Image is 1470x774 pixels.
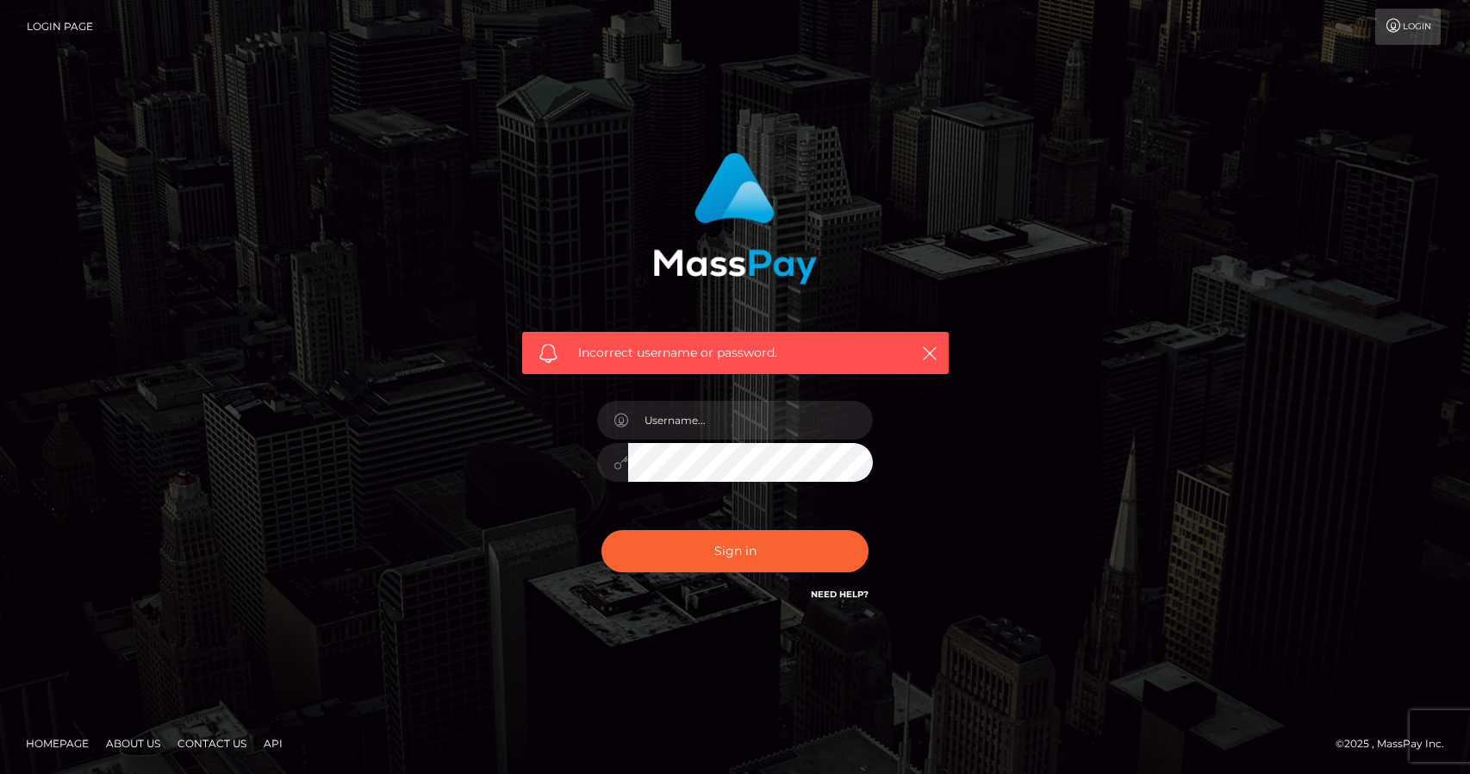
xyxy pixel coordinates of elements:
a: Login [1375,9,1441,45]
a: Homepage [19,730,96,757]
button: Sign in [601,530,869,572]
a: Need Help? [811,589,869,600]
a: About Us [99,730,167,757]
a: Contact Us [171,730,253,757]
div: © 2025 , MassPay Inc. [1336,734,1457,753]
a: API [257,730,290,757]
span: Incorrect username or password. [578,344,893,362]
a: Login Page [27,9,93,45]
img: MassPay Login [653,153,817,284]
input: Username... [628,401,873,440]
